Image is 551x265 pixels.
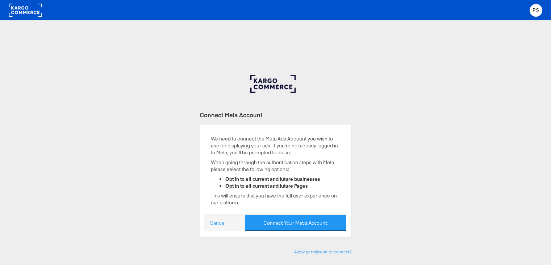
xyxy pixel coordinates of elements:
[294,249,352,254] a: Allow permission to connect?
[200,111,352,119] div: Connect Meta Account
[245,215,346,231] button: Connect Your Meta Account
[210,220,226,227] a: Cancel
[225,183,308,189] strong: Opt in to all current and future Pages
[211,159,341,172] p: When going through the authentication steps with Meta, please select the following options:
[211,135,341,156] p: We need to connect the Meta Ads Account you wish to use for displaying your ads. If you’re not al...
[225,176,320,182] strong: Opt in to all current and future businesses
[211,192,341,206] p: This will ensure that you have the full user experience on our platform.
[533,8,539,13] span: PS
